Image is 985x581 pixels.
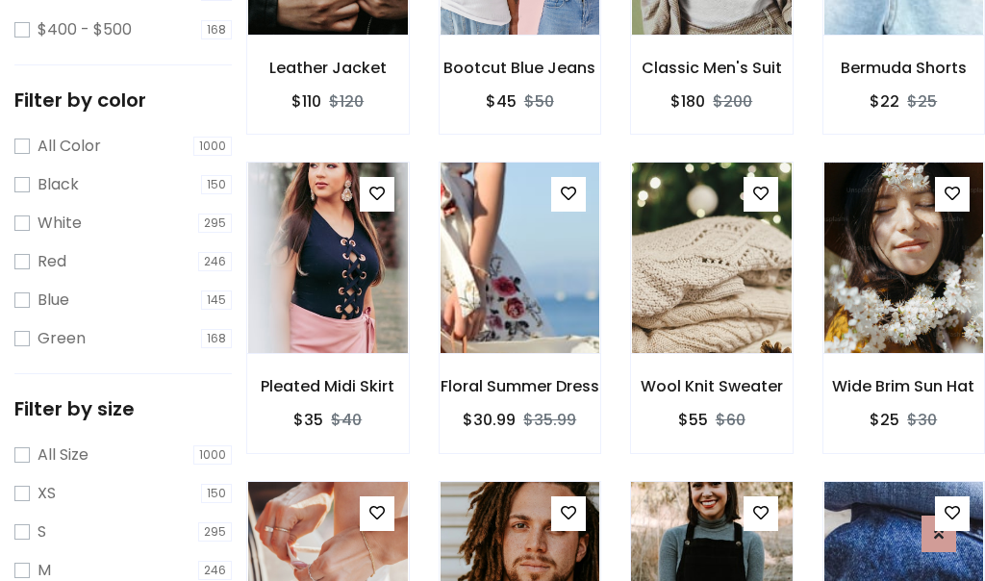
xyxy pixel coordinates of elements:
[440,59,601,77] h6: Bootcut Blue Jeans
[193,137,232,156] span: 1000
[38,327,86,350] label: Green
[907,409,937,431] del: $30
[38,212,82,235] label: White
[870,92,899,111] h6: $22
[670,92,705,111] h6: $180
[198,522,232,542] span: 295
[38,482,56,505] label: XS
[201,290,232,310] span: 145
[631,377,793,395] h6: Wool Knit Sweater
[193,445,232,465] span: 1000
[38,18,132,41] label: $400 - $500
[38,520,46,543] label: S
[38,443,88,467] label: All Size
[201,20,232,39] span: 168
[38,135,101,158] label: All Color
[716,409,745,431] del: $60
[523,409,576,431] del: $35.99
[14,88,232,112] h5: Filter by color
[198,252,232,271] span: 246
[38,250,66,273] label: Red
[247,377,409,395] h6: Pleated Midi Skirt
[463,411,516,429] h6: $30.99
[329,90,364,113] del: $120
[631,59,793,77] h6: Classic Men's Suit
[198,561,232,580] span: 246
[38,173,79,196] label: Black
[201,175,232,194] span: 150
[247,59,409,77] h6: Leather Jacket
[524,90,554,113] del: $50
[713,90,752,113] del: $200
[201,329,232,348] span: 168
[293,411,323,429] h6: $35
[486,92,517,111] h6: $45
[331,409,362,431] del: $40
[823,377,985,395] h6: Wide Brim Sun Hat
[440,377,601,395] h6: Floral Summer Dress
[907,90,937,113] del: $25
[201,484,232,503] span: 150
[870,411,899,429] h6: $25
[198,214,232,233] span: 295
[38,289,69,312] label: Blue
[291,92,321,111] h6: $110
[14,397,232,420] h5: Filter by size
[823,59,985,77] h6: Bermuda Shorts
[678,411,708,429] h6: $55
